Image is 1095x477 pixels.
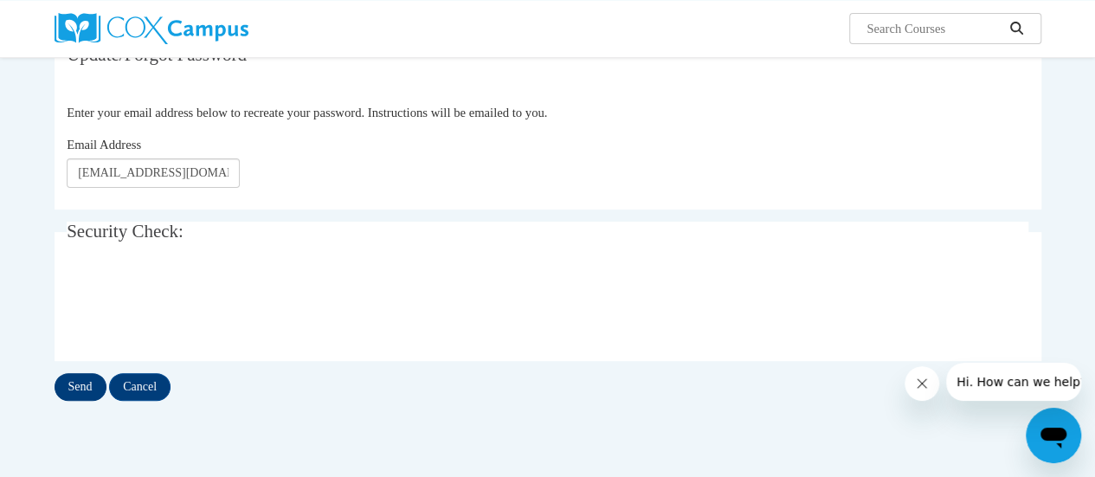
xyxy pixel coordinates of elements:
[10,12,140,26] span: Hi. How can we help?
[1003,18,1029,39] button: Search
[67,158,240,188] input: Email
[865,18,1003,39] input: Search Courses
[55,373,106,401] input: Send
[67,138,141,151] span: Email Address
[1026,408,1081,463] iframe: Button to launch messaging window
[55,13,248,44] img: Cox Campus
[946,363,1081,401] iframe: Message from company
[109,373,171,401] input: Cancel
[55,13,366,44] a: Cox Campus
[67,106,547,119] span: Enter your email address below to recreate your password. Instructions will be emailed to you.
[67,221,184,242] span: Security Check:
[905,366,939,401] iframe: Close message
[67,272,330,339] iframe: reCAPTCHA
